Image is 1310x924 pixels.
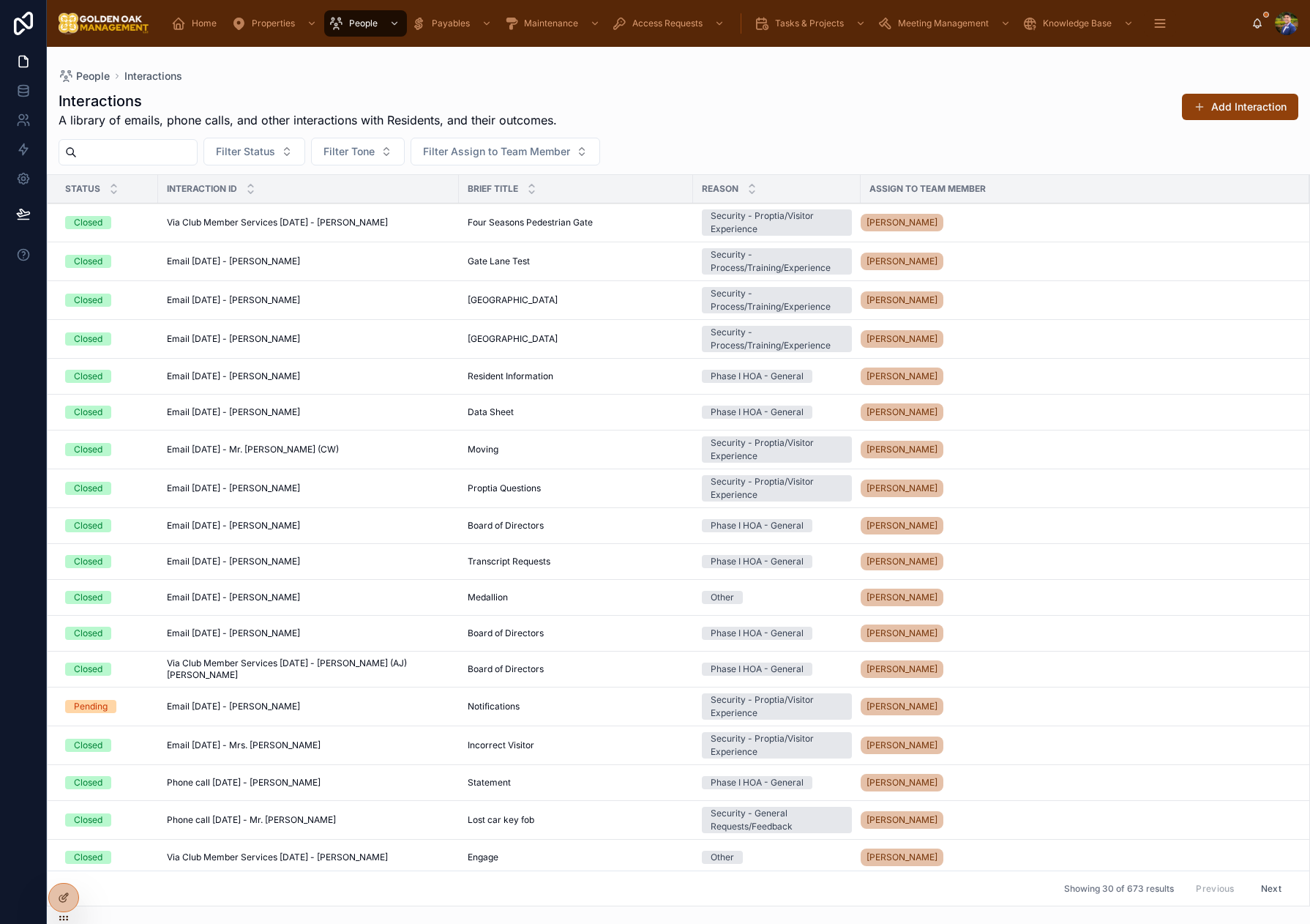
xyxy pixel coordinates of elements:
[702,209,852,236] a: Security - Proptia/Visitor Experience
[74,739,102,752] div: Closed
[711,851,734,864] div: Other
[167,370,300,382] span: Email [DATE] - [PERSON_NAME]
[74,370,102,383] div: Closed
[861,480,943,497] a: [PERSON_NAME]
[869,183,986,195] span: Assign to Team Member
[74,332,102,346] div: Closed
[65,627,149,640] a: Closed
[74,443,102,456] div: Closed
[861,291,943,309] a: [PERSON_NAME]
[468,701,684,712] a: Notifications
[468,406,514,418] span: Data Sheet
[468,520,544,532] span: Board of Directors
[468,627,684,639] a: Board of Directors
[861,586,1292,609] a: [PERSON_NAME]
[167,556,450,567] a: Email [DATE] - [PERSON_NAME]
[468,333,684,345] a: [GEOGRAPHIC_DATA]
[167,520,450,532] a: Email [DATE] - [PERSON_NAME]
[76,69,110,83] span: People
[324,10,407,37] a: People
[711,436,843,463] div: Security - Proptia/Visitor Experience
[59,12,149,35] img: App logo
[468,701,520,712] span: Notifications
[349,18,378,29] span: People
[861,698,943,715] a: [PERSON_NAME]
[861,250,1292,273] a: [PERSON_NAME]
[167,520,300,532] span: Email [DATE] - [PERSON_NAME]
[216,144,275,159] span: Filter Status
[867,739,937,751] span: [PERSON_NAME]
[867,777,937,789] span: [PERSON_NAME]
[468,777,511,789] span: Statement
[167,217,450,228] a: Via Club Member Services [DATE] - [PERSON_NAME]
[74,519,102,532] div: Closed
[167,483,450,494] a: Email [DATE] - [PERSON_NAME]
[468,256,530,267] span: Gate Lane Test
[702,693,852,720] a: Security - Proptia/Visitor Experience
[468,814,684,826] a: Lost car key fob
[167,294,300,306] span: Email [DATE] - [PERSON_NAME]
[702,248,852,275] a: Security - Process/Training/Experience
[468,663,544,675] span: Board of Directors
[167,814,450,826] a: Phone call [DATE] - Mr. [PERSON_NAME]
[861,327,1292,351] a: [PERSON_NAME]
[65,183,100,195] span: Status
[203,138,305,165] button: Select Button
[861,734,1292,757] a: [PERSON_NAME]
[167,444,450,455] a: Email [DATE] - Mr. [PERSON_NAME] (CW)
[167,592,450,603] a: Email [DATE] - [PERSON_NAME]
[167,333,450,345] a: Email [DATE] - [PERSON_NAME]
[468,852,498,863] span: Engage
[861,365,1292,388] a: [PERSON_NAME]
[1182,94,1298,120] button: Add Interaction
[861,368,943,385] a: [PERSON_NAME]
[65,700,149,713] a: Pending
[65,216,149,229] a: Closed
[167,370,450,382] a: Email [DATE] - [PERSON_NAME]
[161,7,1251,40] div: scrollable content
[468,183,518,195] span: Brief Title
[167,592,300,603] span: Email [DATE] - [PERSON_NAME]
[873,10,1018,37] a: Meeting Management
[867,217,937,228] span: [PERSON_NAME]
[59,91,557,111] h1: Interactions
[468,556,684,567] a: Transcript Requests
[468,739,684,751] a: Incorrect Visitor
[468,406,684,418] a: Data Sheet
[167,406,450,418] a: Email [DATE] - [PERSON_NAME]
[468,814,534,826] span: Lost car key fob
[167,556,300,567] span: Email [DATE] - [PERSON_NAME]
[59,111,557,129] span: A library of emails, phone calls, and other interactions with Residents, and their outcomes.
[861,811,943,829] a: [PERSON_NAME]
[468,370,684,382] a: Resident Information
[1018,10,1141,37] a: Knowledge Base
[711,732,843,759] div: Security - Proptia/Visitor Experience
[74,663,102,676] div: Closed
[861,253,943,270] a: [PERSON_NAME]
[167,217,388,228] span: Via Club Member Services [DATE] - [PERSON_NAME]
[867,663,937,675] span: [PERSON_NAME]
[711,663,804,676] div: Phase I HOA - General
[711,326,843,352] div: Security - Process/Training/Experience
[1043,18,1112,29] span: Knowledge Base
[468,592,508,603] span: Medallion
[468,294,558,306] span: [GEOGRAPHIC_DATA]
[468,217,593,228] span: Four Seasons Pedestrian Gate
[702,627,852,640] a: Phase I HOA - General
[468,520,684,532] a: Board of Directors
[124,69,182,83] a: Interactions
[468,256,684,267] a: Gate Lane Test
[702,436,852,463] a: Security - Proptia/Visitor Experience
[468,592,684,603] a: Medallion
[167,777,450,789] a: Phone call [DATE] - [PERSON_NAME]
[65,443,149,456] a: Closed
[65,739,149,752] a: Closed
[867,483,937,494] span: [PERSON_NAME]
[524,18,578,29] span: Maintenance
[65,255,149,268] a: Closed
[702,807,852,833] a: Security - General Requests/Feedback
[74,294,102,307] div: Closed
[861,695,1292,718] a: [PERSON_NAME]
[65,591,149,604] a: Closed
